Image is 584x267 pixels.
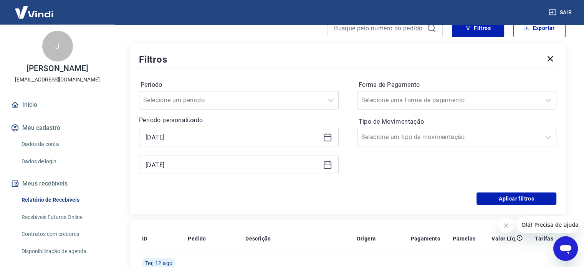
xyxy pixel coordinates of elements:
p: Tarifas [535,235,553,242]
iframe: Botão para abrir a janela de mensagens [553,236,578,261]
a: Relatório de Recebíveis [18,192,106,208]
p: Descrição [245,235,271,242]
span: Olá! Precisa de ajuda? [5,5,65,12]
button: Filtros [452,19,504,37]
button: Aplicar filtros [476,192,556,205]
p: Período personalizado [139,116,339,125]
img: Vindi [9,0,59,24]
h5: Filtros [139,53,167,66]
input: Data inicial [146,131,320,143]
button: Meu cadastro [9,119,106,136]
p: Pedido [188,235,206,242]
p: [EMAIL_ADDRESS][DOMAIN_NAME] [15,76,100,84]
button: Sair [547,5,575,20]
a: Início [9,96,106,113]
a: Dados de login [18,154,106,169]
p: Parcelas [453,235,475,242]
a: Recebíveis Futuros Online [18,209,106,225]
p: Valor Líq. [491,235,516,242]
button: Meus recebíveis [9,175,106,192]
input: Data final [146,159,320,171]
input: Busque pelo número do pedido [334,22,424,34]
p: Pagamento [410,235,440,242]
a: Contratos com credores [18,226,106,242]
a: Disponibilização de agenda [18,244,106,259]
iframe: Mensagem da empresa [517,216,578,233]
div: J [42,31,73,61]
label: Tipo de Movimentação [359,117,555,126]
iframe: Fechar mensagem [498,218,514,233]
label: Período [141,80,337,90]
label: Forma de Pagamento [359,80,555,90]
a: Dados da conta [18,136,106,152]
p: [PERSON_NAME] [26,65,88,73]
button: Exportar [513,19,566,37]
span: Ter, 12 ago [145,259,172,267]
p: ID [142,235,147,242]
p: Origem [356,235,375,242]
